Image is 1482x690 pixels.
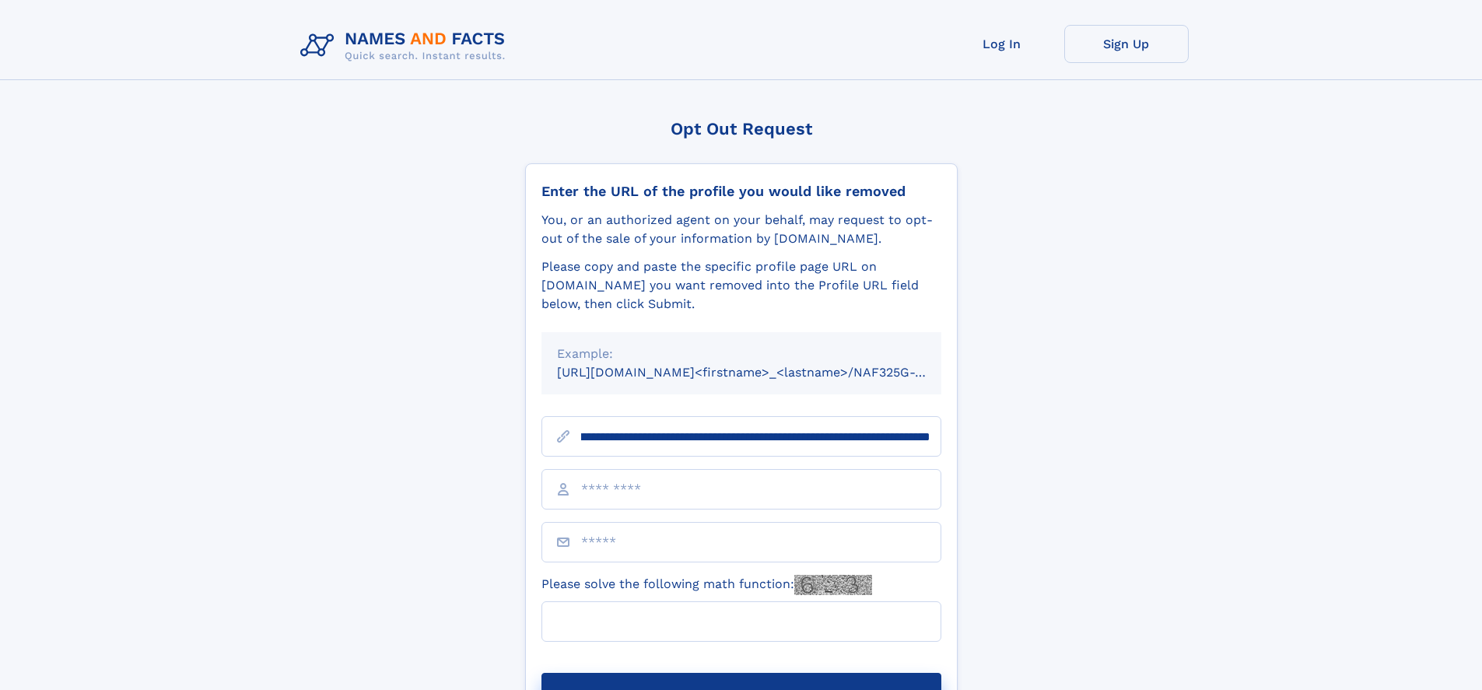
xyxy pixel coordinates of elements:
[557,345,926,363] div: Example:
[940,25,1064,63] a: Log In
[294,25,518,67] img: Logo Names and Facts
[1064,25,1189,63] a: Sign Up
[541,183,941,200] div: Enter the URL of the profile you would like removed
[525,119,958,138] div: Opt Out Request
[541,211,941,248] div: You, or an authorized agent on your behalf, may request to opt-out of the sale of your informatio...
[541,257,941,313] div: Please copy and paste the specific profile page URL on [DOMAIN_NAME] you want removed into the Pr...
[541,575,872,595] label: Please solve the following math function:
[557,365,971,380] small: [URL][DOMAIN_NAME]<firstname>_<lastname>/NAF325G-xxxxxxxx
